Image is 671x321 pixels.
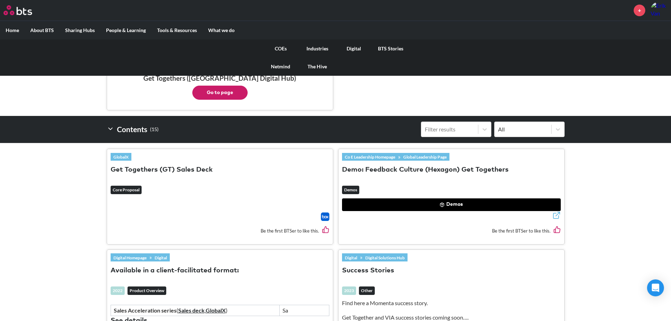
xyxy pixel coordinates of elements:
[279,305,329,316] td: Sa
[400,153,449,161] a: Global Leadership Page
[342,299,561,307] p: Find here a Momenta success story.
[342,254,360,261] a: Digital
[4,5,45,15] a: Go home
[151,21,203,39] label: Tools & Resources
[321,212,329,221] img: Box logo
[152,254,170,261] a: Digital
[4,5,32,15] img: BTS Logo
[111,74,329,100] h3: Get Togethers ([GEOGRAPHIC_DATA] Digital Hub)
[647,279,664,296] div: Open Intercom Messenger
[111,153,131,161] a: GlobalX
[150,125,159,134] small: ( 15 )
[60,21,100,39] label: Sharing Hubs
[111,266,239,276] button: Available in a client-facilitated format:
[107,122,159,137] h2: Contents
[498,125,548,133] div: All
[206,307,226,314] a: GlobalX
[128,286,166,295] em: Product Overview
[111,165,213,175] button: Get Togethers (GT) Sales Deck
[651,2,667,19] a: Profile
[203,21,240,39] label: What we do
[25,21,60,39] label: About BTS
[342,198,561,211] button: Demos
[111,254,149,261] a: Digital Homepage
[634,5,645,16] a: +
[425,125,474,133] div: Filter results
[342,165,509,175] button: Demo: Feedback Culture (Hexagon) Get Togethers
[111,186,142,194] em: Core Proposal
[342,286,356,295] div: 2023
[111,221,329,240] div: Be the first BTSer to like this.
[359,286,375,295] em: Other
[342,153,398,161] a: Co E Leadership Homepage
[342,153,449,161] div: »
[178,307,205,314] a: Sales deck
[651,2,667,19] img: Erik Van Elderen
[111,305,279,316] td: ( , )
[362,254,408,261] a: Digital Solutions Hub
[342,253,408,261] div: »
[114,307,176,314] strong: Sales Acceleration series
[342,186,359,194] em: Demos
[342,266,394,276] button: Success Stories
[552,211,561,221] a: External link
[321,212,329,221] a: Download file from Box
[111,286,125,295] div: 2022
[100,21,151,39] label: People & Learning
[111,253,170,261] div: »
[342,221,561,240] div: Be the first BTSer to like this.
[192,86,248,100] button: Go to page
